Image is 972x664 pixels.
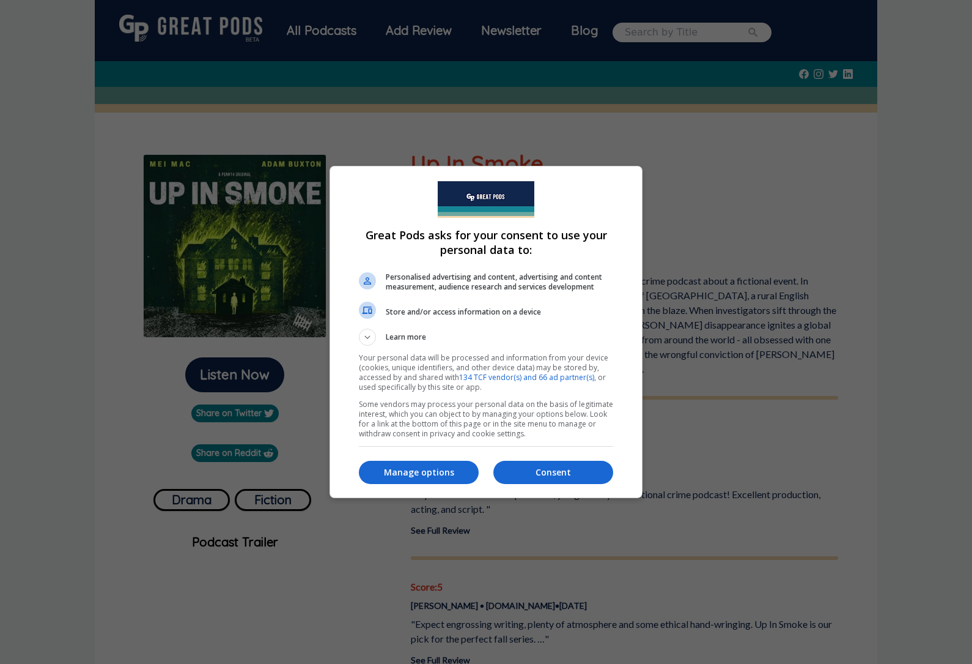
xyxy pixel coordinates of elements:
p: Some vendors may process your personal data on the basis of legitimate interest, which you can ob... [359,400,613,439]
div: Great Pods asks for your consent to use your personal data to: [330,166,642,498]
span: Learn more [386,332,426,346]
p: Manage options [359,466,479,479]
button: Learn more [359,329,613,346]
button: Consent [493,461,613,484]
span: Personalised advertising and content, advertising and content measurement, audience research and ... [386,272,613,292]
img: Welcome to Great Pods [438,181,534,218]
button: Manage options [359,461,479,484]
h1: Great Pods asks for your consent to use your personal data to: [359,228,613,257]
p: Consent [493,466,613,479]
a: 134 TCF vendor(s) and 66 ad partner(s) [459,372,594,382]
span: Store and/or access information on a device [386,307,613,317]
p: Your personal data will be processed and information from your device (cookies, unique identifier... [359,353,613,392]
